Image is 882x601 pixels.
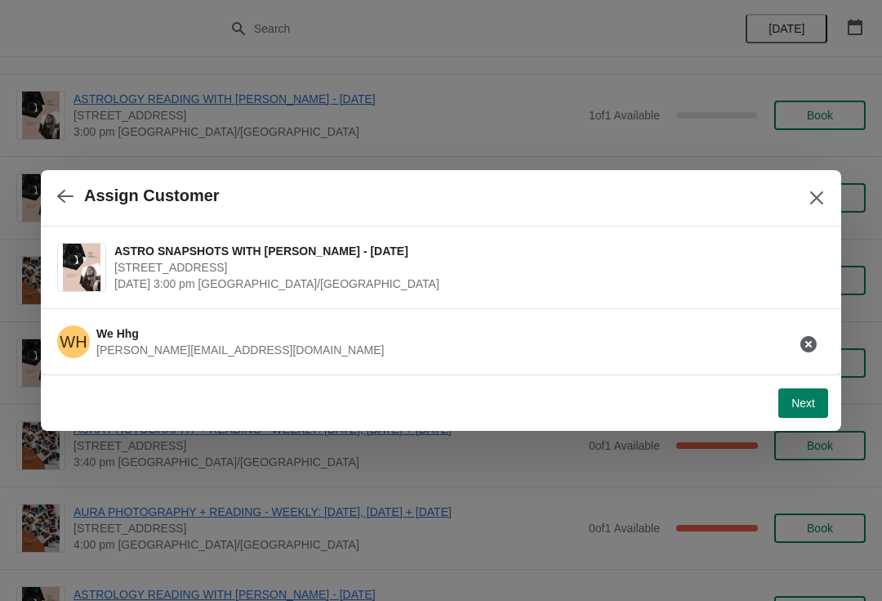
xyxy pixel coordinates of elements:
[802,183,831,213] button: Close
[114,259,817,276] span: [STREET_ADDRESS]
[778,388,828,418] button: Next
[114,243,817,259] span: ASTRO SNAPSHOTS WITH [PERSON_NAME] - [DATE]
[57,325,90,358] span: We
[63,244,100,291] img: ASTRO SNAPSHOTS WITH AMANDA - 16th AUGUST | 74 Broadway Market, London, UK | August 16 | 3:00 pm ...
[114,276,817,292] span: [DATE] 3:00 pm [GEOGRAPHIC_DATA]/[GEOGRAPHIC_DATA]
[96,327,139,340] span: We Hhg
[96,343,384,357] span: [PERSON_NAME][EMAIL_ADDRESS][DOMAIN_NAME]
[84,186,220,205] h2: Assign Customer
[60,333,87,351] text: WH
[791,397,815,410] span: Next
